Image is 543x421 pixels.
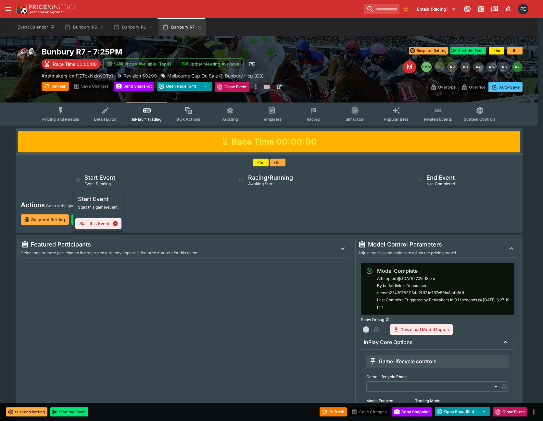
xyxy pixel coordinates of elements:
span: Templates [262,117,282,122]
h5: Racing/Running [248,174,293,181]
input: search [364,4,399,14]
button: Paul Dicioccio [516,2,530,16]
span: System Controls [464,117,496,122]
button: Send Snapshot [392,407,432,416]
p: Override [469,84,486,90]
span: Not-Completed [426,181,455,186]
button: select merge strategy [477,407,490,416]
button: SRM Prices Available (Top4) [103,58,175,69]
button: more [530,408,538,416]
span: Adjust metrics and options to adjust the pricing model. [358,250,457,255]
p: Race Time 00:00:00 [53,61,97,67]
img: Sportsbook Management [29,11,64,14]
div: Paul Di Cioccio [246,58,258,70]
button: +5m [507,47,523,54]
label: Model Enabled [366,396,411,405]
button: Documentation [489,3,500,15]
img: PriceKinetics Logo [14,3,27,16]
h4: Actions [21,201,45,209]
button: open drawer [3,3,14,15]
h6: InPlay Core Options [364,339,413,346]
span: Attempted @ [DATE] 7:25:18 pm By betfairlinker Debounced! (eccdb224397821164e2f1f31d787c5fda8a4bf... [377,276,509,309]
div: Model Complete [377,267,509,275]
button: Close Event [493,407,527,416]
button: R4 [473,62,484,72]
button: R7 [512,62,523,72]
button: Open Race (5m) [157,82,199,91]
p: Overtype [438,84,456,90]
button: Download Model Inputs [390,324,453,335]
button: Refresh [42,82,69,91]
h2: Copy To Clipboard [42,47,282,57]
button: +5m [270,159,285,166]
span: Start this game/event. [78,205,119,210]
span: Awaiting Start [248,181,274,186]
div: Featured Participants [21,241,332,248]
div: Paul Dicioccio [518,4,528,14]
p: Melbourne Cup On Sale @ Bunbury Hcp (C3) [167,72,264,79]
span: Bulk Actions [176,117,200,122]
button: Notifications [502,3,514,15]
span: Simulator [346,117,364,122]
h1: Race Time 00:00:00 [232,136,317,147]
button: Start the Event [50,407,88,416]
button: Suspend Betting [21,214,69,225]
div: split button [435,407,490,416]
span: InPlay™ Trading [132,117,162,122]
img: jetbet-logo.svg [182,61,188,67]
div: Start From [427,82,523,92]
button: +1m [489,47,504,54]
h5: Start Event [84,174,115,181]
div: Game lifecycle controls [369,357,436,365]
button: Bunbury R5 [60,18,108,36]
div: Event type filters [37,102,501,126]
button: Bunbury R7 [158,18,206,36]
button: Start the Event [450,47,486,54]
button: Send Snapshot [114,82,154,91]
button: Open Race (5m) [435,407,477,416]
button: Start the Event [71,214,115,225]
button: Bunbury R6 [109,18,157,36]
img: horse_racing.png [16,47,36,67]
button: Close Event [215,82,249,92]
button: SMM [421,62,432,72]
button: Jetbet Meeting Available [178,58,244,69]
nav: pagination navigation [421,62,523,72]
label: Trading Model [415,396,509,405]
span: Related Events [424,117,452,122]
span: Pricing and Results [42,117,79,122]
p: Auto-Save [499,84,520,90]
span: Detail Editor [94,117,117,122]
button: R3 [460,62,471,72]
button: Start this Event [75,218,121,229]
button: Toggle light/dark mode [475,3,487,15]
div: split button [157,82,212,91]
button: Select Tenant [413,4,460,14]
button: +1m [253,159,269,166]
span: Event Pending [84,181,111,186]
button: Suspend Betting [409,47,448,54]
h5: End Event [426,174,455,181]
span: Racing [307,117,320,122]
button: R5 [486,62,497,72]
button: more [252,82,260,92]
p: Revision 69299 [123,72,157,79]
button: R1 [434,62,445,72]
button: Suspend Betting [6,407,47,416]
label: Game Lifecycle Phase [366,372,509,381]
img: PriceKinetics [29,5,77,9]
div: Edit Meeting [403,60,416,73]
span: Auditing [222,117,238,122]
div: Melbourne Cup On Sale @ Bunbury Hcp (C3) [161,72,264,79]
p: Copy To Clipboard [42,72,113,79]
button: Refresh [320,407,347,416]
span: Popular Bets [384,117,409,122]
button: Event Calendar [14,18,59,36]
button: No Bookmarks [401,4,411,14]
div: Model Control Parameters [358,241,500,248]
button: R6 [499,62,510,72]
span: Select one or more participants in order to ensure they appear in featured markets for this event. [21,250,198,255]
h5: Start Event [78,195,119,203]
p: Show Debug [361,317,384,322]
button: Connected to PK [461,3,473,15]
